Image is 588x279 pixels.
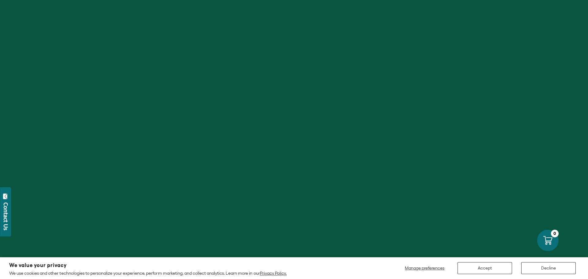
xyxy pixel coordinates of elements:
[521,262,576,274] button: Decline
[458,262,512,274] button: Accept
[260,271,287,276] a: Privacy Policy.
[9,263,287,268] h2: We value your privacy
[405,266,444,270] span: Manage preferences
[551,230,559,237] div: 0
[3,202,9,230] div: Contact Us
[9,270,287,276] p: We use cookies and other technologies to personalize your experience, perform marketing, and coll...
[401,262,448,274] button: Manage preferences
